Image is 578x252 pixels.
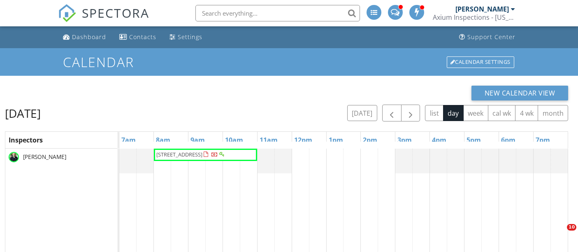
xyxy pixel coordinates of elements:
[464,133,483,147] a: 5pm
[9,152,19,162] img: tim_krapfl_2.jpeg
[515,105,538,121] button: 4 wk
[463,105,488,121] button: week
[430,133,448,147] a: 4pm
[72,33,106,41] div: Dashboard
[258,133,280,147] a: 11am
[499,133,518,147] a: 6pm
[116,30,160,45] a: Contacts
[195,5,360,21] input: Search everything...
[9,135,43,145] span: Inspectors
[382,105,402,121] button: Previous day
[154,133,172,147] a: 8am
[166,30,206,45] a: Settings
[58,11,149,28] a: SPECTORA
[443,105,464,121] button: day
[433,13,515,21] div: Axium Inspections - Colorado
[456,30,519,45] a: Support Center
[63,55,515,69] h1: Calendar
[156,151,202,158] span: [STREET_ADDRESS]
[361,133,379,147] a: 2pm
[471,86,569,100] button: New Calendar View
[447,56,514,68] div: Calendar Settings
[550,224,570,244] iframe: Intercom live chat
[455,5,509,13] div: [PERSON_NAME]
[58,4,76,22] img: The Best Home Inspection Software - Spectora
[60,30,109,45] a: Dashboard
[467,33,515,41] div: Support Center
[82,4,149,21] span: SPECTORA
[488,105,516,121] button: cal wk
[188,133,207,147] a: 9am
[534,133,552,147] a: 7pm
[129,33,156,41] div: Contacts
[401,105,420,121] button: Next day
[567,224,576,231] span: 10
[327,133,345,147] a: 1pm
[223,133,245,147] a: 10am
[395,133,414,147] a: 3pm
[21,153,68,161] span: [PERSON_NAME]
[119,133,138,147] a: 7am
[5,105,41,121] h2: [DATE]
[292,133,314,147] a: 12pm
[347,105,377,121] button: [DATE]
[178,33,202,41] div: Settings
[538,105,568,121] button: month
[446,56,515,69] a: Calendar Settings
[425,105,443,121] button: list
